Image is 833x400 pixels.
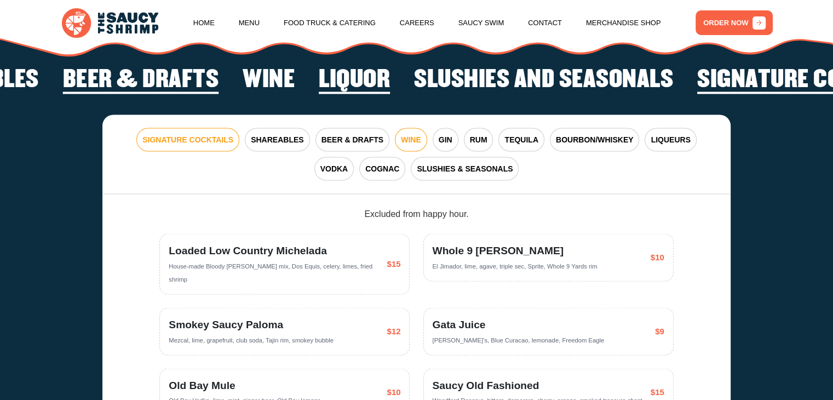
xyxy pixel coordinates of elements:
[651,386,664,398] span: $15
[387,258,400,270] span: $15
[432,262,597,269] span: El Jimador, lime, agave, triple sec, Sprite, Whole 9 Yards rim
[498,128,544,151] button: TEQUILA
[136,128,239,151] button: SIGNATURE COCKTAILS
[696,10,773,35] a: ORDER NOW
[169,317,334,333] span: Smokey Saucy Paloma
[239,2,260,44] a: Menu
[464,128,493,151] button: RUM
[169,378,320,393] span: Old Bay Mule
[387,325,400,338] span: $12
[62,8,158,37] img: logo
[314,157,354,180] button: VODKA
[63,66,219,97] li: 3 of 6
[528,2,562,44] a: Contact
[387,386,400,398] span: $10
[400,2,434,44] a: Careers
[458,2,504,44] a: Saucy Swim
[193,2,215,44] a: Home
[319,66,390,97] li: 5 of 6
[414,66,673,97] li: 6 of 6
[556,134,634,145] span: BOURBON/WHISKEY
[504,134,538,145] span: TEQUILA
[586,2,661,44] a: Merchandise Shop
[655,325,664,338] span: $9
[432,317,604,333] span: Gata Juice
[645,128,696,151] button: LIQUEURS
[433,128,458,151] button: GIN
[169,336,334,343] span: Mezcal, lime, grapefruit, club soda, Tajin rim, smokey bubble
[321,134,384,145] span: BEER & DRAFTS
[359,157,405,180] button: COGNAC
[439,134,452,145] span: GIN
[432,378,642,393] span: Saucy Old Fashioned
[315,128,390,151] button: BEER & DRAFTS
[432,336,604,343] span: [PERSON_NAME]’s, Blue Curacao, lemonade, Freedom Eagle
[401,134,421,145] span: WINE
[411,157,519,180] button: SLUSHIES & SEASONALS
[395,128,427,151] button: WINE
[142,134,233,145] span: SIGNATURE COCKTAILS
[284,2,376,44] a: Food Truck & Catering
[651,251,664,264] span: $10
[414,66,673,94] h2: Slushies and Seasonals
[63,66,219,94] h2: Beer & Drafts
[417,163,513,174] span: SLUSHIES & SEASONALS
[243,66,295,97] li: 4 of 6
[169,262,372,282] span: House-made Bloody [PERSON_NAME] mix, Dos Equis, celery, limes, fried shrimp
[320,163,348,174] span: VODKA
[169,243,378,259] span: Loaded Low Country Michelada
[470,134,487,145] span: RUM
[319,66,390,94] h2: Liquor
[432,243,597,259] span: Whole 9 [PERSON_NAME]
[651,134,690,145] span: LIQUEURS
[245,128,309,151] button: SHAREABLES
[159,207,673,220] div: Excluded from happy hour.
[550,128,640,151] button: BOURBON/WHISKEY
[365,163,399,174] span: COGNAC
[243,66,295,94] h2: Wine
[251,134,303,145] span: SHAREABLES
